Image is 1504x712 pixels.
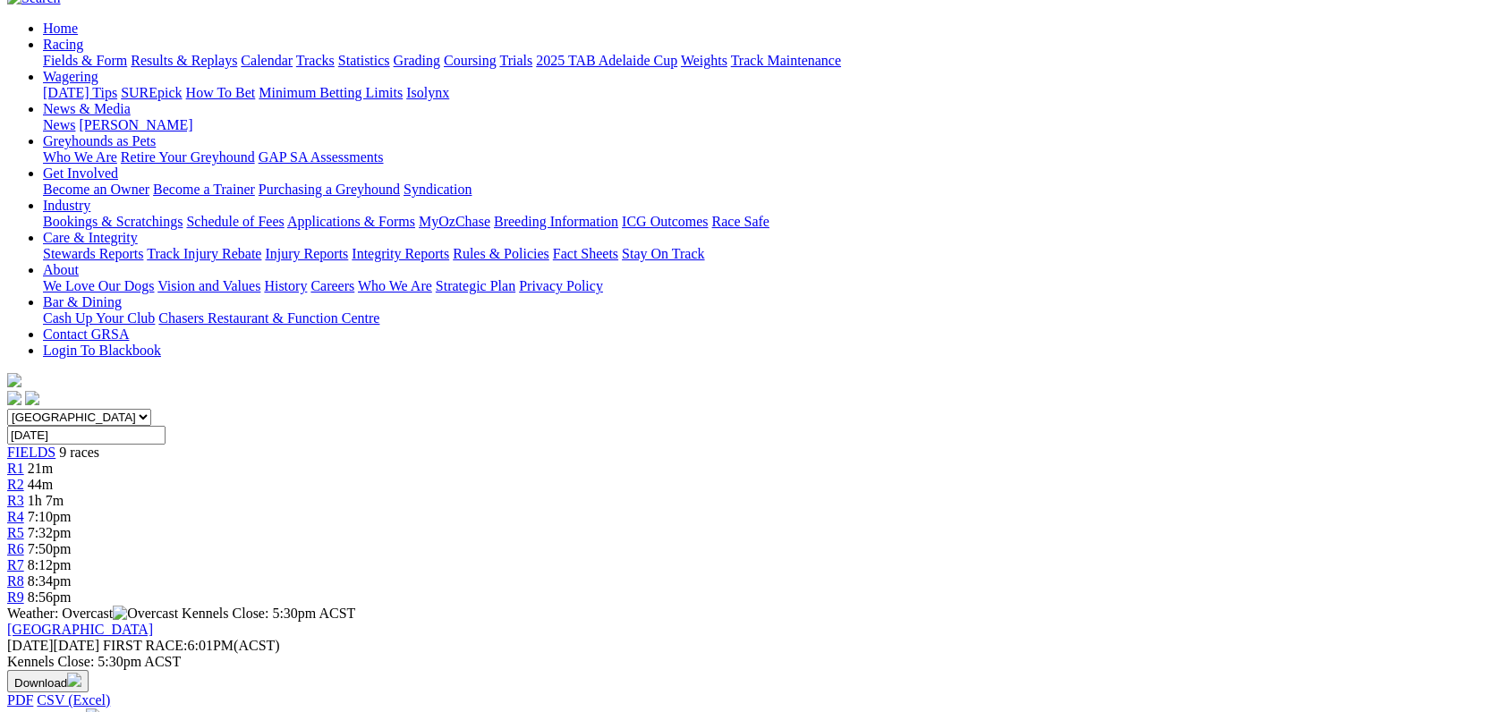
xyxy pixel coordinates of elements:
[7,445,55,460] span: FIELDS
[7,373,21,387] img: logo-grsa-white.png
[453,246,549,261] a: Rules & Policies
[731,53,841,68] a: Track Maintenance
[43,69,98,84] a: Wagering
[259,182,400,197] a: Purchasing a Greyhound
[259,85,403,100] a: Minimum Betting Limits
[7,509,24,524] a: R4
[43,278,1497,294] div: About
[28,589,72,605] span: 8:56pm
[43,117,1497,133] div: News & Media
[553,246,618,261] a: Fact Sheets
[406,85,449,100] a: Isolynx
[186,214,284,229] a: Schedule of Fees
[43,117,75,132] a: News
[265,246,348,261] a: Injury Reports
[43,101,131,116] a: News & Media
[28,573,72,589] span: 8:34pm
[121,85,182,100] a: SUREpick
[7,541,24,556] a: R6
[131,53,237,68] a: Results & Replays
[7,692,1497,708] div: Download
[43,326,129,342] a: Contact GRSA
[67,673,81,687] img: download.svg
[287,214,415,229] a: Applications & Forms
[622,246,704,261] a: Stay On Track
[43,214,1497,230] div: Industry
[121,149,255,165] a: Retire Your Greyhound
[7,638,54,653] span: [DATE]
[394,53,440,68] a: Grading
[43,230,138,245] a: Care & Integrity
[7,557,24,572] a: R7
[43,165,118,181] a: Get Involved
[536,53,677,68] a: 2025 TAB Adelaide Cup
[43,53,1497,69] div: Racing
[43,37,83,52] a: Racing
[241,53,293,68] a: Calendar
[43,149,1497,165] div: Greyhounds as Pets
[681,53,727,68] a: Weights
[153,182,255,197] a: Become a Trainer
[296,53,335,68] a: Tracks
[419,214,490,229] a: MyOzChase
[7,589,24,605] a: R9
[28,557,72,572] span: 8:12pm
[43,133,156,148] a: Greyhounds as Pets
[352,246,449,261] a: Integrity Reports
[43,343,161,358] a: Login To Blackbook
[7,391,21,405] img: facebook.svg
[43,262,79,277] a: About
[358,278,432,293] a: Who We Are
[43,246,1497,262] div: Care & Integrity
[43,310,1497,326] div: Bar & Dining
[28,541,72,556] span: 7:50pm
[7,573,24,589] a: R8
[7,461,24,476] a: R1
[147,246,261,261] a: Track Injury Rebate
[711,214,769,229] a: Race Safe
[186,85,256,100] a: How To Bet
[43,278,154,293] a: We Love Our Dogs
[264,278,307,293] a: History
[43,294,122,309] a: Bar & Dining
[43,246,143,261] a: Stewards Reports
[28,525,72,540] span: 7:32pm
[28,477,53,492] span: 44m
[43,21,78,36] a: Home
[7,525,24,540] a: R5
[157,278,260,293] a: Vision and Values
[43,182,1497,198] div: Get Involved
[7,692,33,708] a: PDF
[7,493,24,508] a: R3
[43,310,155,326] a: Cash Up Your Club
[444,53,497,68] a: Coursing
[7,606,182,621] span: Weather: Overcast
[436,278,515,293] a: Strategic Plan
[43,149,117,165] a: Who We Are
[259,149,384,165] a: GAP SA Assessments
[43,85,117,100] a: [DATE] Tips
[43,198,90,213] a: Industry
[7,477,24,492] a: R2
[43,53,127,68] a: Fields & Form
[79,117,192,132] a: [PERSON_NAME]
[158,310,379,326] a: Chasers Restaurant & Function Centre
[7,654,1497,670] div: Kennels Close: 5:30pm ACST
[28,461,53,476] span: 21m
[28,493,64,508] span: 1h 7m
[103,638,187,653] span: FIRST RACE:
[338,53,390,68] a: Statistics
[494,214,618,229] a: Breeding Information
[310,278,354,293] a: Careers
[7,670,89,692] button: Download
[28,509,72,524] span: 7:10pm
[182,606,355,621] span: Kennels Close: 5:30pm ACST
